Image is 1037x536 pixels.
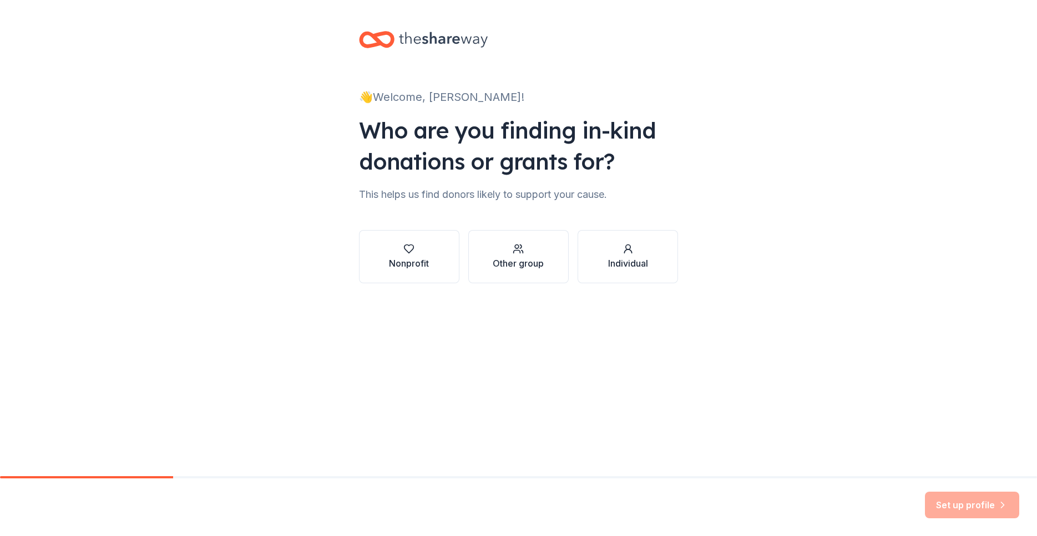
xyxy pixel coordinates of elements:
[389,257,429,270] div: Nonprofit
[359,115,679,177] div: Who are you finding in-kind donations or grants for?
[493,257,544,270] div: Other group
[359,88,679,106] div: 👋 Welcome, [PERSON_NAME]!
[359,186,679,203] div: This helps us find donors likely to support your cause.
[608,257,648,270] div: Individual
[578,230,678,283] button: Individual
[468,230,569,283] button: Other group
[359,230,459,283] button: Nonprofit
